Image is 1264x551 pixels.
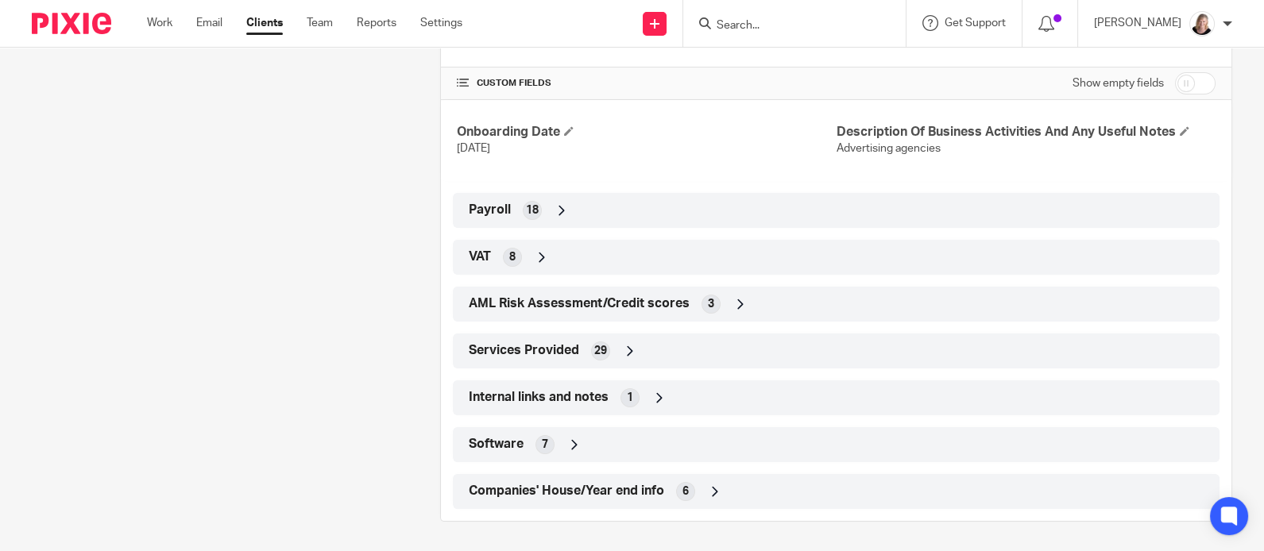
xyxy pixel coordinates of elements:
span: Advertising agencies [837,143,941,154]
input: Search [715,19,858,33]
span: 8 [509,249,516,265]
span: [DATE] [457,143,490,154]
span: Services Provided [469,342,579,359]
span: 7 [542,437,548,453]
span: AML Risk Assessment/Credit scores [469,295,690,312]
a: Reports [357,15,396,31]
a: Team [307,15,333,31]
span: 3 [708,296,714,312]
span: 6 [682,484,689,499]
span: VAT [469,249,491,265]
span: Software [469,436,524,453]
span: Companies' House/Year end info [469,483,664,499]
h4: Description Of Business Activities And Any Useful Notes [837,124,1216,141]
a: Email [196,15,222,31]
img: Pixie [32,13,111,34]
span: 18 [526,202,539,218]
a: Settings [420,15,462,31]
a: Clients [246,15,283,31]
label: Show empty fields [1073,75,1164,91]
h4: Onboarding Date [457,124,836,141]
img: K%20Garrattley%20headshot%20black%20top%20cropped.jpg [1189,11,1215,37]
span: Payroll [469,202,511,218]
a: Work [147,15,172,31]
span: 29 [594,343,607,359]
span: Get Support [945,17,1006,29]
h4: CUSTOM FIELDS [457,77,836,90]
span: 1 [627,390,633,406]
span: Internal links and notes [469,389,609,406]
p: [PERSON_NAME] [1094,15,1181,31]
